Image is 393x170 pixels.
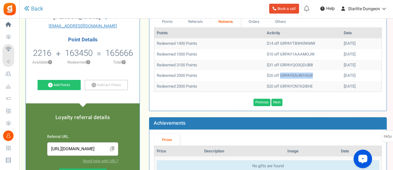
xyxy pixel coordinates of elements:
[269,4,299,14] a: Book a call
[154,134,180,146] a: Prizes
[65,48,93,58] h5: 163450
[105,48,133,58] h5: 165666
[154,60,264,71] td: Redeemed 3100 Points
[154,70,264,81] td: Redeemed 2000 Points
[107,144,117,155] span: Click to Copy
[102,60,136,65] p: Total
[325,6,335,12] span: Help
[32,115,133,120] h5: Loyalty referral details
[264,49,341,60] td: $10 off GRPAY1AAAMOJW
[264,81,341,92] td: $20 off GRPAYCN7ADBHE
[341,81,382,92] td: [DATE]
[38,80,81,90] a: Add Points
[264,38,341,49] td: $14 off GRPAYTBWKRKMW
[202,146,285,157] th: Description
[154,28,264,39] th: Points
[154,38,264,49] td: Redeemed 1400 Points
[210,16,241,27] a: Redeems
[122,60,126,64] button: ?
[154,146,202,157] th: Prize
[285,146,338,157] th: Image
[241,16,267,27] a: Orders
[86,60,90,64] button: ?
[264,28,341,39] th: Activity
[264,60,341,71] td: $31 off GRPAYQO0QDUBB
[83,158,118,164] a: Need help with URL?
[341,49,382,60] td: [DATE]
[341,70,382,81] td: [DATE]
[180,16,211,27] a: Referrals
[47,135,118,139] h6: Referral URL
[383,131,392,143] span: FAQs
[318,4,337,14] a: Help
[3,2,17,16] img: Gratisfaction
[264,70,341,81] td: $20 off GRPAYEAUN1HLW
[253,99,270,106] a: Previous
[154,16,180,27] a: Points
[154,81,264,92] td: Redeemed 2000 Points
[154,49,264,60] td: Redeemed 1000 Points
[48,60,52,64] button: ?
[341,38,382,49] td: [DATE]
[338,146,382,157] th: Date
[341,60,382,71] td: [DATE]
[267,16,294,27] a: Others
[29,60,55,65] p: Available
[62,60,96,65] p: Redeemed
[341,28,382,39] th: Date
[348,6,380,12] span: Starlite Dungeon
[154,119,185,127] b: Achievements
[271,99,282,106] a: Next
[24,5,43,13] a: Back
[33,47,51,59] span: 2216
[30,23,135,29] a: [EMAIL_ADDRESS][DOMAIN_NAME]
[26,37,140,43] h4: Point Details
[85,80,128,90] a: Subtract Points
